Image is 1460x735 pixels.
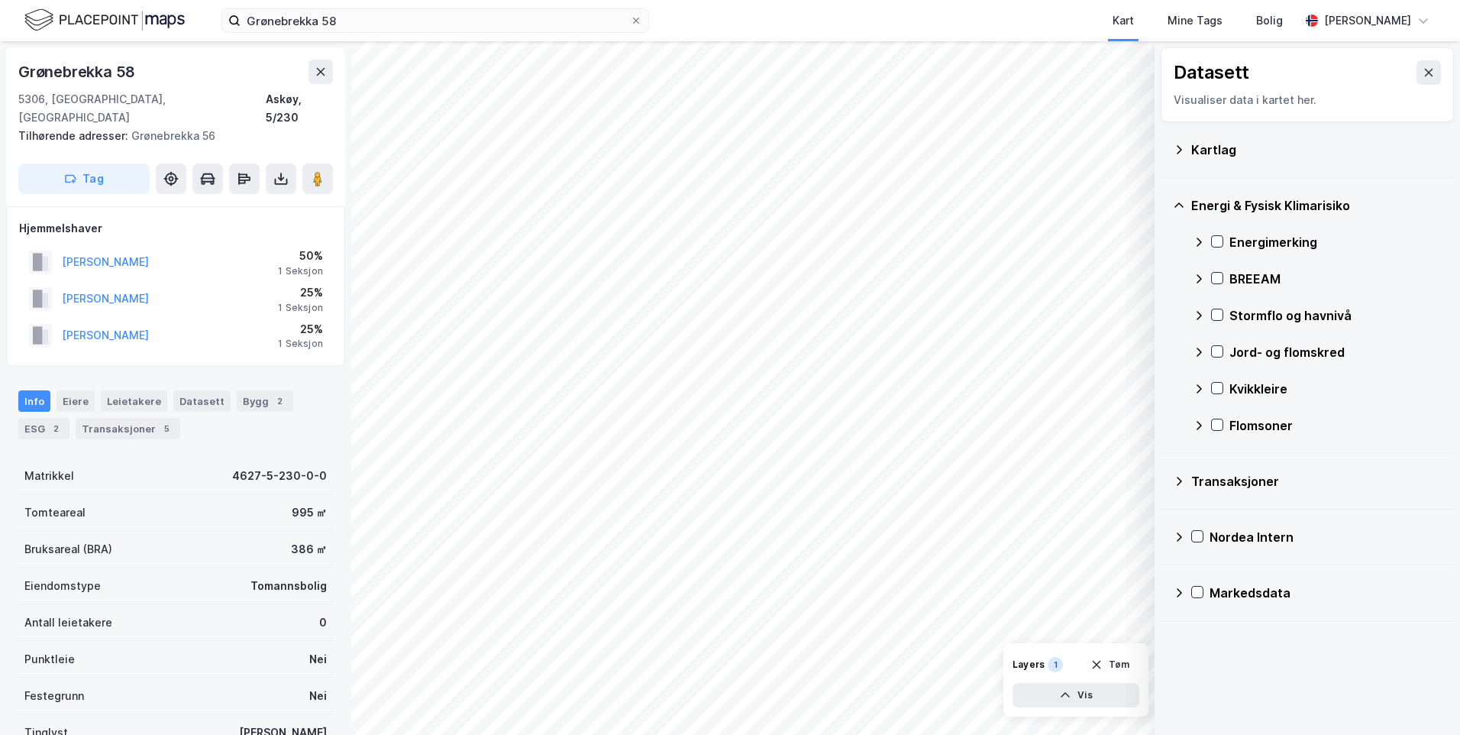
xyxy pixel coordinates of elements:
div: Mine Tags [1168,11,1223,30]
div: Grønebrekka 58 [18,60,138,84]
div: Nei [309,687,327,705]
div: Kvikkleire [1229,380,1442,398]
div: Energimerking [1229,233,1442,251]
div: Nei [309,650,327,669]
div: Stormflo og havnivå [1229,306,1442,325]
div: Hjemmelshaver [19,219,332,238]
div: 25% [278,283,323,302]
div: Kart [1113,11,1134,30]
div: Energi & Fysisk Klimarisiko [1191,196,1442,215]
div: Kartlag [1191,141,1442,159]
div: Punktleie [24,650,75,669]
div: Tomteareal [24,503,86,522]
div: Tomannsbolig [250,577,327,595]
div: Nordea Intern [1210,528,1442,546]
div: Datasett [173,390,231,412]
div: Matrikkel [24,467,74,485]
div: 1 [1048,657,1063,672]
button: Vis [1013,683,1139,707]
div: Askøy, 5/230 [266,90,333,127]
div: Layers [1013,659,1045,671]
div: Flomsoner [1229,416,1442,435]
div: 2 [48,421,63,436]
div: 2 [272,393,287,409]
div: 1 Seksjon [278,302,323,314]
div: Visualiser data i kartet her. [1174,91,1441,109]
div: Bygg [237,390,293,412]
iframe: Chat Widget [1384,662,1460,735]
div: Leietakere [101,390,167,412]
span: Tilhørende adresser: [18,129,131,142]
div: Grønebrekka 56 [18,127,321,145]
button: Tag [18,164,150,194]
div: [PERSON_NAME] [1324,11,1411,30]
div: 4627-5-230-0-0 [232,467,327,485]
div: 25% [278,320,323,338]
div: 386 ㎡ [291,540,327,559]
img: logo.f888ab2527a4732fd821a326f86c7f29.svg [24,7,185,34]
div: 5 [159,421,174,436]
div: 0 [319,614,327,632]
div: Info [18,390,50,412]
div: Eiere [57,390,95,412]
div: 1 Seksjon [278,265,323,277]
div: Datasett [1174,60,1249,85]
div: 995 ㎡ [292,503,327,522]
div: Bruksareal (BRA) [24,540,112,559]
div: 1 Seksjon [278,338,323,350]
div: Eiendomstype [24,577,101,595]
button: Tøm [1080,652,1139,677]
div: Transaksjoner [76,418,180,439]
div: ESG [18,418,69,439]
div: Jord- og flomskred [1229,343,1442,361]
div: BREEAM [1229,270,1442,288]
div: Festegrunn [24,687,84,705]
div: Markedsdata [1210,584,1442,602]
div: 50% [278,247,323,265]
div: 5306, [GEOGRAPHIC_DATA], [GEOGRAPHIC_DATA] [18,90,266,127]
input: Søk på adresse, matrikkel, gårdeiere, leietakere eller personer [241,9,630,32]
div: Bolig [1256,11,1283,30]
div: Antall leietakere [24,614,112,632]
div: Transaksjoner [1191,472,1442,491]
